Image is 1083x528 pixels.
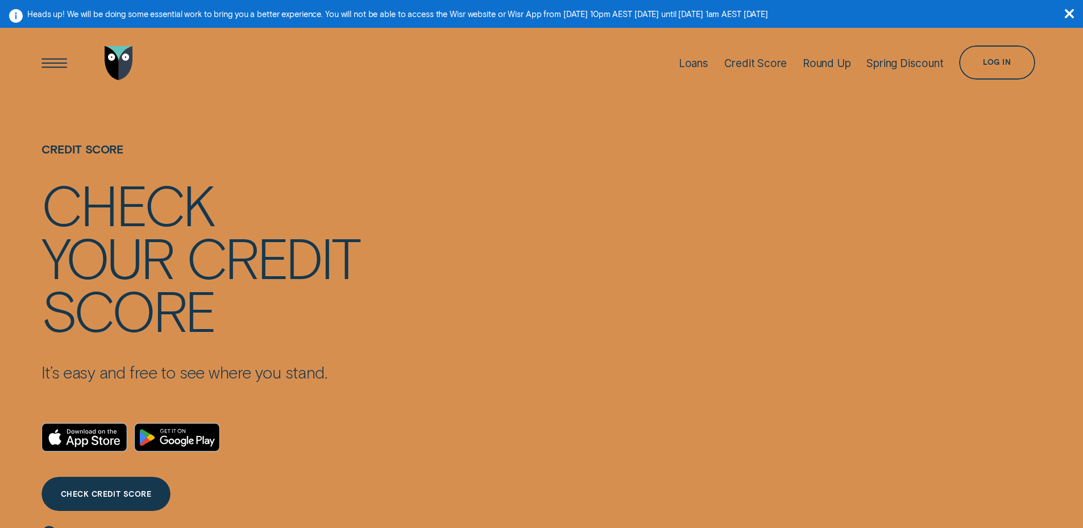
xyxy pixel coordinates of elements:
a: Credit Score [724,25,787,101]
button: Open Menu [38,46,72,80]
div: Credit Score [724,57,787,70]
div: your [42,230,173,283]
a: Loans [679,25,708,101]
div: Round Up [803,57,851,70]
h4: Check your credit score [42,177,359,336]
a: CHECK CREDIT SCORE [42,477,170,511]
a: Spring Discount [866,25,943,101]
img: Wisr [105,46,133,80]
div: Loans [679,57,708,70]
div: credit [186,230,359,283]
div: score [42,283,215,336]
h1: Credit Score [42,143,359,177]
a: Go to home page [102,25,136,101]
button: Log in [959,45,1035,80]
div: Check [42,177,214,230]
p: It’s easy and free to see where you stand. [42,361,359,382]
a: Android App on Google Play [134,423,220,452]
a: Round Up [803,25,851,101]
div: Spring Discount [866,57,943,70]
a: Download on the App Store [42,423,127,452]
